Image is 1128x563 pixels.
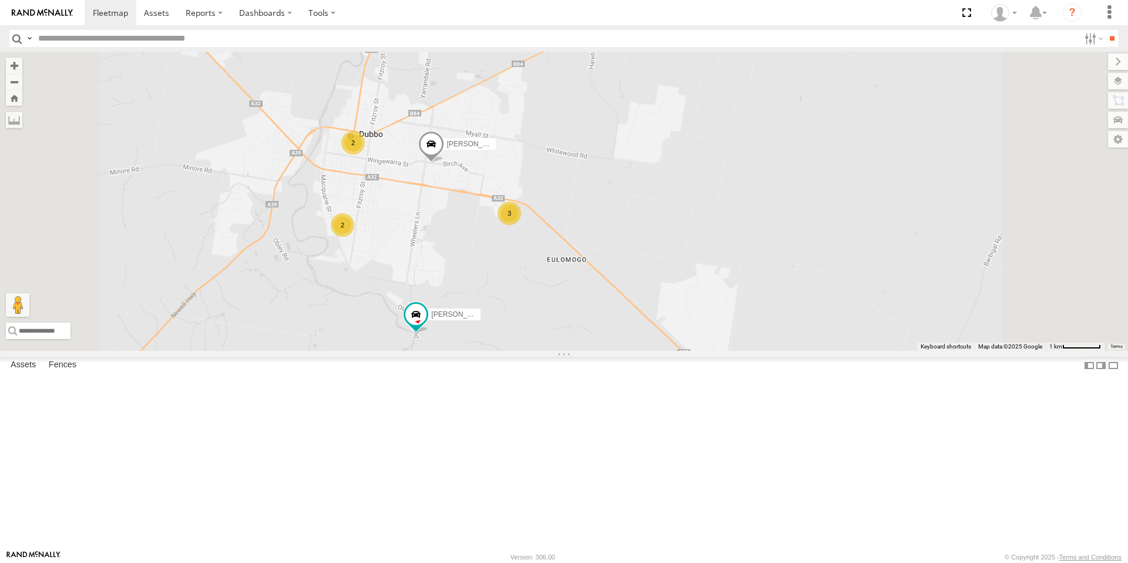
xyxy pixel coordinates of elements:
div: Beth Porter [987,4,1021,22]
div: © Copyright 2025 - [1005,554,1122,561]
label: Measure [6,112,22,128]
label: Dock Summary Table to the Left [1083,357,1095,374]
label: Search Filter Options [1080,30,1105,47]
a: Terms (opens in new tab) [1110,344,1123,348]
span: Map data ©2025 Google [978,343,1042,350]
label: Map Settings [1108,131,1128,148]
button: Zoom Home [6,90,22,106]
a: Visit our Website [6,551,61,563]
label: Search Query [25,30,34,47]
div: 2 [331,213,354,237]
label: Assets [5,357,42,374]
a: Terms and Conditions [1059,554,1122,561]
label: Fences [43,357,82,374]
i: ? [1063,4,1082,22]
div: Version: 306.00 [511,554,555,561]
label: Hide Summary Table [1107,357,1119,374]
span: [PERSON_NAME] [446,139,505,148]
button: Zoom in [6,58,22,73]
div: 3 [498,202,521,225]
button: Map scale: 1 km per 62 pixels [1046,343,1104,351]
img: rand-logo.svg [12,9,73,17]
span: [PERSON_NAME] [431,310,489,318]
div: 2 [341,131,365,155]
button: Keyboard shortcuts [921,343,971,351]
label: Dock Summary Table to the Right [1095,357,1107,374]
button: Zoom out [6,73,22,90]
button: Drag Pegman onto the map to open Street View [6,293,29,317]
span: 1 km [1049,343,1062,350]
